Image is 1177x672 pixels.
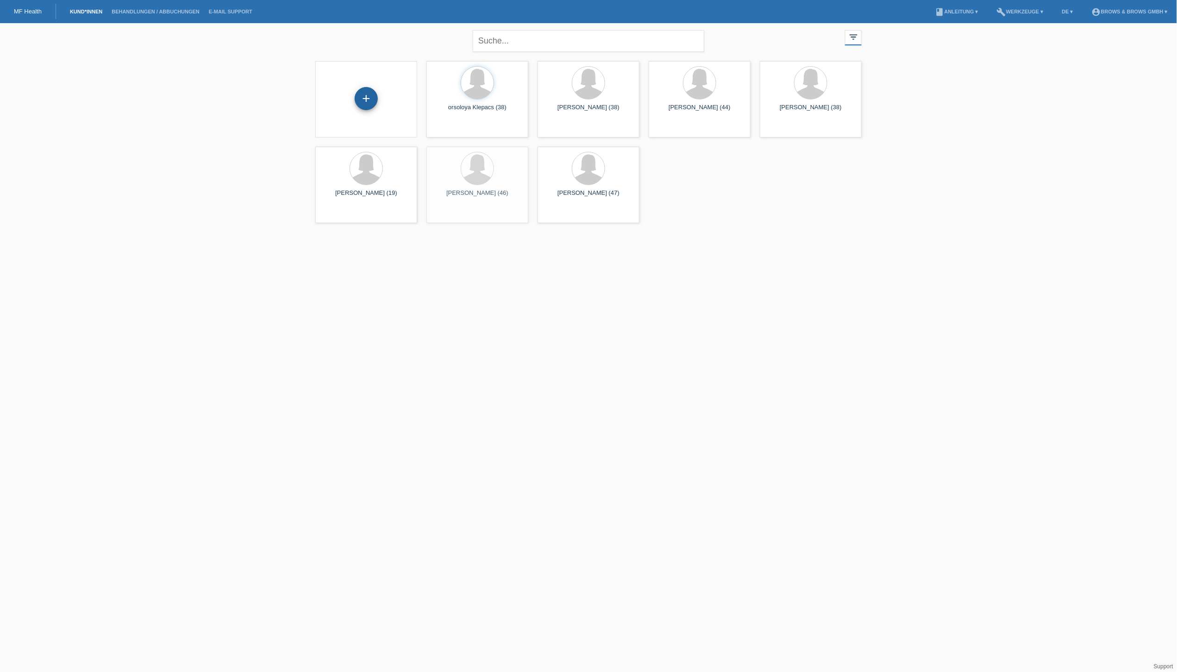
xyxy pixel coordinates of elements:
[355,91,377,106] div: Kund*in hinzufügen
[545,189,632,204] div: [PERSON_NAME] (47)
[1087,9,1172,14] a: account_circleBrows & Brows GmbH ▾
[931,9,983,14] a: bookAnleitung ▾
[1092,7,1101,17] i: account_circle
[992,9,1048,14] a: buildWerkzeuge ▾
[997,7,1006,17] i: build
[1058,9,1078,14] a: DE ▾
[434,104,521,118] div: orsoloya Klepacs (38)
[434,189,521,204] div: [PERSON_NAME] (46)
[14,8,42,15] a: MF Health
[767,104,854,118] div: [PERSON_NAME] (38)
[935,7,945,17] i: book
[1154,663,1173,670] a: Support
[65,9,107,14] a: Kund*innen
[204,9,257,14] a: E-Mail Support
[107,9,204,14] a: Behandlungen / Abbuchungen
[545,104,632,118] div: [PERSON_NAME] (38)
[473,30,704,52] input: Suche...
[656,104,743,118] div: [PERSON_NAME] (44)
[848,32,858,42] i: filter_list
[323,189,410,204] div: [PERSON_NAME] (19)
